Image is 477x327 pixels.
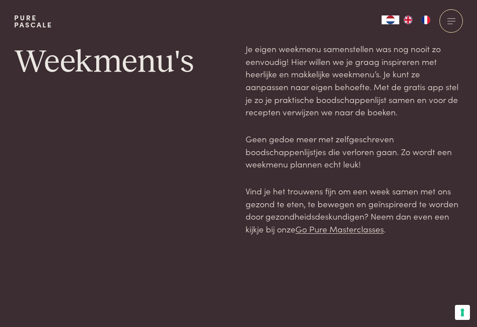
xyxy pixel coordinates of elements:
[417,15,435,24] a: FR
[246,185,463,236] p: Vind je het trouwens fijn om een week samen met ons gezond te eten, te bewegen en geïnspireerd te...
[382,15,435,24] aside: Language selected: Nederlands
[14,14,53,28] a: PurePascale
[246,42,463,118] p: Je eigen weekmenu samenstellen was nog nooit zo eenvoudig! Hier willen we je graag inspireren met...
[399,15,435,24] ul: Language list
[399,15,417,24] a: EN
[14,42,231,82] h1: Weekmenu's
[295,223,384,235] a: Go Pure Masterclasses
[455,305,470,320] button: Uw voorkeuren voor toestemming voor trackingtechnologieën
[382,15,399,24] div: Language
[246,133,463,171] p: Geen gedoe meer met zelfgeschreven boodschappenlijstjes die verloren gaan. Zo wordt een weekmenu ...
[382,15,399,24] a: NL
